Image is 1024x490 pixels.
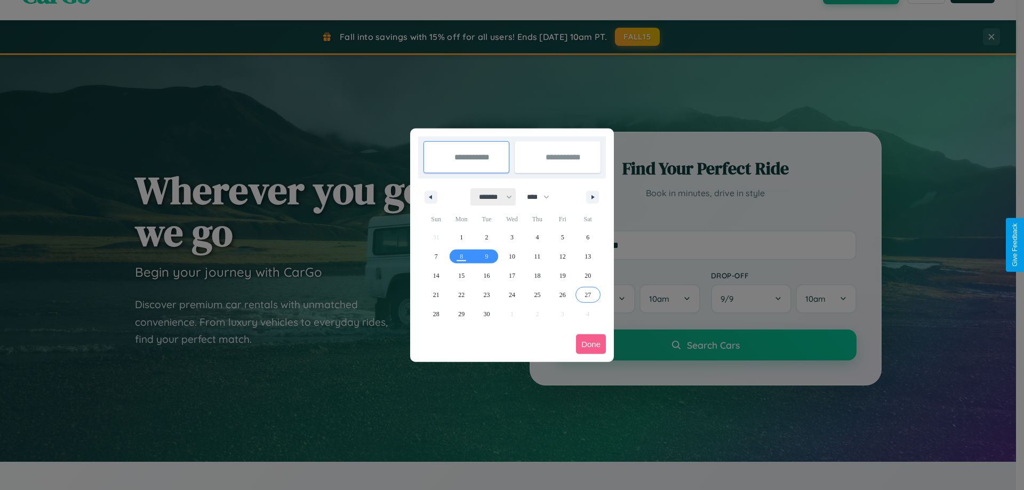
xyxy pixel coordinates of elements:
span: 17 [509,266,515,285]
span: 24 [509,285,515,304]
span: Thu [525,211,550,228]
button: 29 [449,304,474,324]
span: Wed [499,211,524,228]
span: 27 [585,285,591,304]
button: 22 [449,285,474,304]
button: 8 [449,247,474,266]
button: 12 [550,247,575,266]
span: 8 [460,247,463,266]
span: 21 [433,285,439,304]
span: 16 [484,266,490,285]
span: 12 [559,247,566,266]
span: 4 [535,228,539,247]
span: 9 [485,247,489,266]
span: 1 [460,228,463,247]
button: Done [576,334,606,354]
button: 20 [575,266,601,285]
button: 11 [525,247,550,266]
span: 5 [561,228,564,247]
button: 1 [449,228,474,247]
button: 10 [499,247,524,266]
button: 17 [499,266,524,285]
button: 6 [575,228,601,247]
span: 15 [458,266,465,285]
span: 28 [433,304,439,324]
button: 2 [474,228,499,247]
span: Mon [449,211,474,228]
button: 14 [423,266,449,285]
span: 19 [559,266,566,285]
span: 3 [510,228,514,247]
span: 11 [534,247,541,266]
span: 23 [484,285,490,304]
button: 16 [474,266,499,285]
button: 19 [550,266,575,285]
button: 15 [449,266,474,285]
span: 18 [534,266,540,285]
button: 5 [550,228,575,247]
button: 27 [575,285,601,304]
span: Sat [575,211,601,228]
span: Tue [474,211,499,228]
button: 26 [550,285,575,304]
button: 4 [525,228,550,247]
button: 24 [499,285,524,304]
span: Sun [423,211,449,228]
button: 3 [499,228,524,247]
span: 7 [435,247,438,266]
span: 29 [458,304,465,324]
button: 28 [423,304,449,324]
span: Fri [550,211,575,228]
button: 25 [525,285,550,304]
button: 13 [575,247,601,266]
button: 7 [423,247,449,266]
button: 18 [525,266,550,285]
span: 20 [585,266,591,285]
span: 2 [485,228,489,247]
div: Give Feedback [1011,223,1019,267]
span: 6 [586,228,589,247]
span: 22 [458,285,465,304]
button: 23 [474,285,499,304]
span: 25 [534,285,540,304]
span: 26 [559,285,566,304]
span: 10 [509,247,515,266]
button: 9 [474,247,499,266]
button: 30 [474,304,499,324]
span: 30 [484,304,490,324]
span: 14 [433,266,439,285]
span: 13 [585,247,591,266]
button: 21 [423,285,449,304]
